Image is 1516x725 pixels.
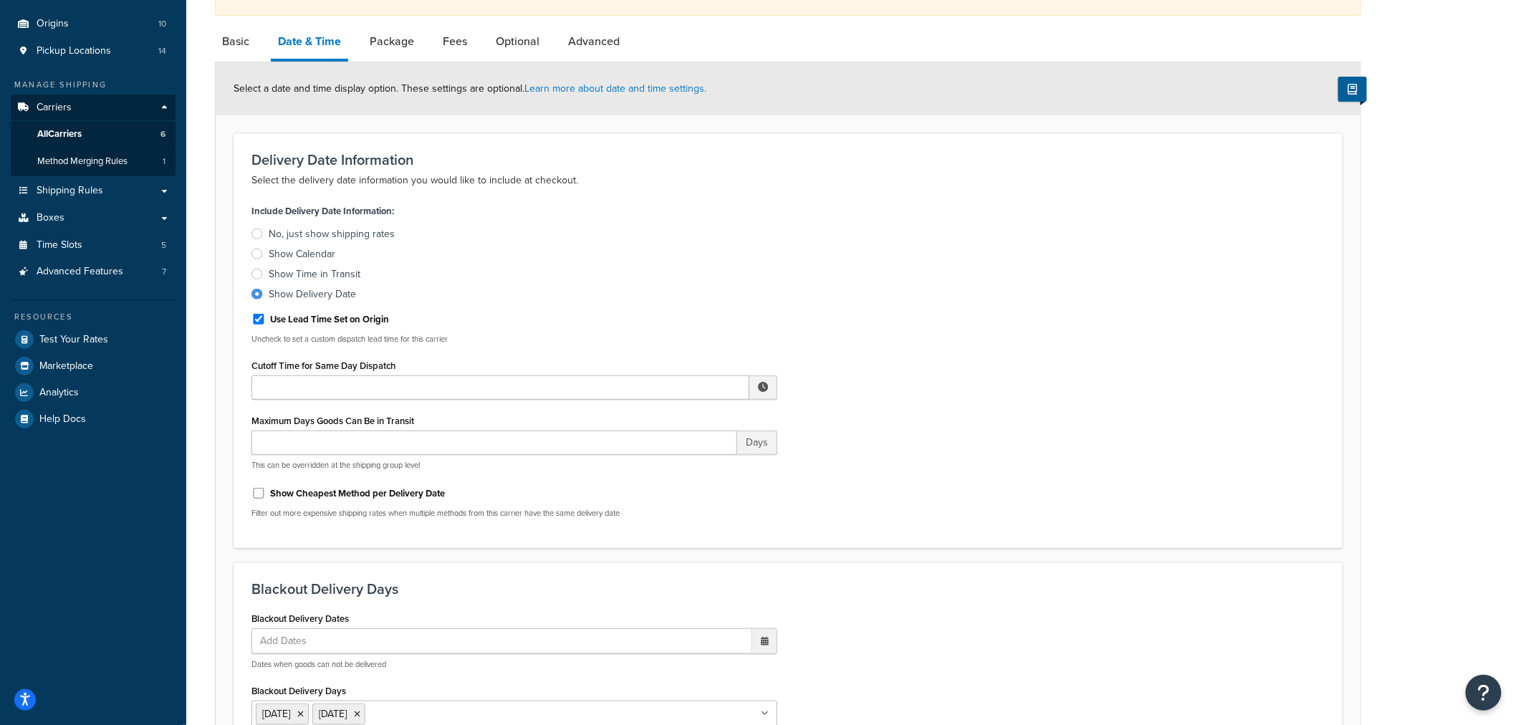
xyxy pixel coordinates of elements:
[561,24,627,59] a: Advanced
[256,629,325,653] span: Add Dates
[524,81,706,96] a: Learn more about date and time settings.
[11,95,176,121] a: Carriers
[39,387,79,399] span: Analytics
[11,11,176,37] a: Origins10
[269,287,356,302] div: Show Delivery Date
[251,416,414,426] label: Maximum Days Goods Can Be in Transit
[251,201,394,221] label: Include Delivery Date Information:
[737,431,777,455] span: Days
[270,313,389,326] label: Use Lead Time Set on Origin
[37,185,103,197] span: Shipping Rules
[319,706,347,721] span: [DATE]
[270,487,445,500] label: Show Cheapest Method per Delivery Date
[11,232,176,259] li: Time Slots
[251,460,777,471] p: This can be overridden at the shipping group level
[251,613,349,624] label: Blackout Delivery Dates
[251,659,777,670] p: Dates when goods can not be delivered
[37,102,72,114] span: Carriers
[11,311,176,323] div: Resources
[11,259,176,285] li: Advanced Features
[37,212,64,224] span: Boxes
[11,38,176,64] a: Pickup Locations14
[11,259,176,285] a: Advanced Features7
[11,205,176,231] a: Boxes
[39,334,108,346] span: Test Your Rates
[37,239,82,251] span: Time Slots
[1338,77,1367,102] button: Show Help Docs
[11,148,176,175] a: Method Merging Rules1
[269,247,335,261] div: Show Calendar
[262,706,290,721] span: [DATE]
[251,334,777,345] p: Uncheck to set a custom dispatch lead time for this carrier
[11,380,176,405] a: Analytics
[11,353,176,379] a: Marketplace
[1466,675,1502,711] button: Open Resource Center
[11,406,176,432] a: Help Docs
[37,128,82,140] span: All Carriers
[39,413,86,426] span: Help Docs
[158,18,166,30] span: 10
[234,81,706,96] span: Select a date and time display option. These settings are optional.
[37,155,128,168] span: Method Merging Rules
[11,121,176,148] a: AllCarriers6
[215,24,256,59] a: Basic
[39,360,93,373] span: Marketplace
[11,178,176,204] a: Shipping Rules
[160,128,165,140] span: 6
[163,155,165,168] span: 1
[11,327,176,352] a: Test Your Rates
[251,508,777,519] p: Filter out more expensive shipping rates when multiple methods from this carrier have the same de...
[251,360,395,371] label: Cutoff Time for Same Day Dispatch
[436,24,474,59] a: Fees
[11,38,176,64] li: Pickup Locations
[271,24,348,62] a: Date & Time
[37,45,111,57] span: Pickup Locations
[269,267,360,282] div: Show Time in Transit
[489,24,547,59] a: Optional
[37,18,69,30] span: Origins
[11,11,176,37] li: Origins
[251,686,346,696] label: Blackout Delivery Days
[251,581,1325,597] h3: Blackout Delivery Days
[11,148,176,175] li: Method Merging Rules
[37,266,123,278] span: Advanced Features
[162,266,166,278] span: 7
[11,79,176,91] div: Manage Shipping
[269,227,395,241] div: No, just show shipping rates
[363,24,421,59] a: Package
[161,239,166,251] span: 5
[251,172,1325,189] p: Select the delivery date information you would like to include at checkout.
[11,95,176,176] li: Carriers
[158,45,166,57] span: 14
[11,232,176,259] a: Time Slots5
[251,152,1325,168] h3: Delivery Date Information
